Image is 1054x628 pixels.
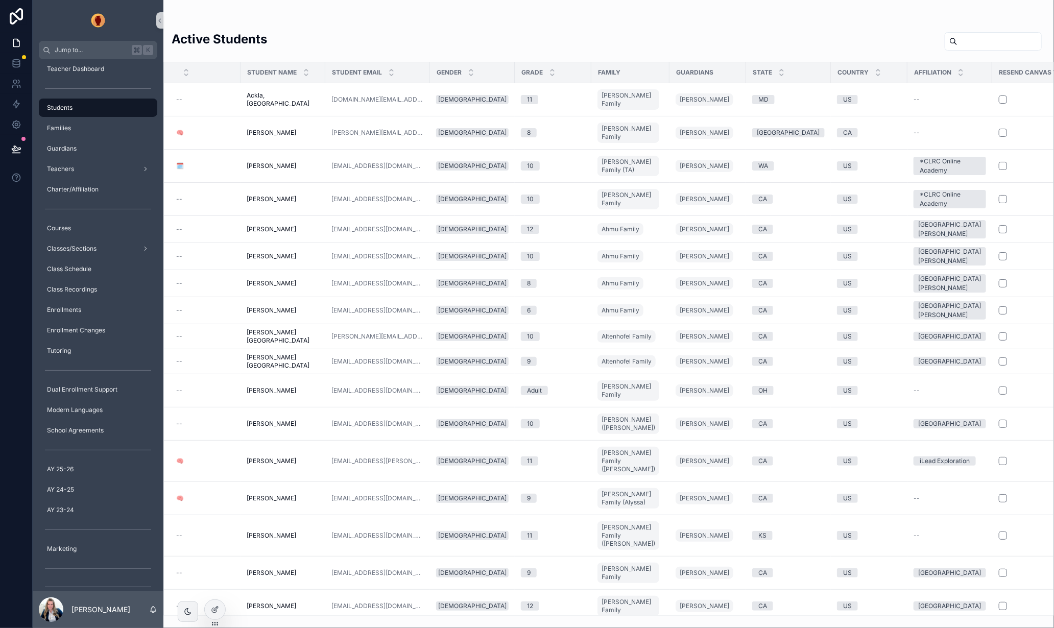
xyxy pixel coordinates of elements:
[597,353,663,370] a: Altenhofel Family
[752,306,825,315] a: CA
[676,248,740,264] a: [PERSON_NAME]
[752,252,825,261] a: CA
[176,279,234,287] a: --
[176,195,182,203] span: --
[521,386,585,395] a: Adult
[331,95,424,104] a: [DOMAIN_NAME][EMAIL_ADDRESS][DOMAIN_NAME]
[39,380,157,399] a: Dual Enrollment Support
[676,160,733,172] a: [PERSON_NAME]
[521,357,585,366] a: 9
[752,161,825,171] a: WA
[176,129,234,137] a: 🧠
[837,195,901,204] a: US
[676,93,733,106] a: [PERSON_NAME]
[527,195,534,204] div: 10
[597,154,663,178] a: [PERSON_NAME] Family (TA)
[602,191,655,207] span: [PERSON_NAME] Family
[914,95,920,104] span: --
[436,357,509,366] a: [DEMOGRAPHIC_DATA]
[680,162,729,170] span: [PERSON_NAME]
[247,328,319,345] span: [PERSON_NAME][GEOGRAPHIC_DATA]
[676,353,740,370] a: [PERSON_NAME]
[914,95,986,104] a: --
[752,332,825,341] a: CA
[47,65,104,73] span: Teacher Dashboard
[602,416,655,432] span: [PERSON_NAME] ([PERSON_NAME])
[602,225,639,233] span: Ahmu Family
[676,302,740,319] a: [PERSON_NAME]
[436,252,509,261] a: [DEMOGRAPHIC_DATA]
[247,420,319,428] a: [PERSON_NAME]
[176,387,182,395] span: --
[914,247,986,265] a: [GEOGRAPHIC_DATA][PERSON_NAME]
[331,195,424,203] a: [EMAIL_ADDRESS][DOMAIN_NAME]
[247,91,319,108] a: Ackla, [GEOGRAPHIC_DATA]
[676,355,733,368] a: [PERSON_NAME]
[837,252,901,261] a: US
[919,301,981,320] div: [GEOGRAPHIC_DATA][PERSON_NAME]
[752,419,825,428] a: CA
[331,279,424,287] a: [EMAIL_ADDRESS][DOMAIN_NAME]
[597,123,659,143] a: [PERSON_NAME] Family
[39,321,157,340] a: Enrollment Changes
[436,386,509,395] a: [DEMOGRAPHIC_DATA]
[247,387,319,395] a: [PERSON_NAME]
[843,419,852,428] div: US
[247,279,296,287] span: [PERSON_NAME]
[837,128,901,137] a: CA
[438,357,507,366] div: [DEMOGRAPHIC_DATA]
[436,128,509,137] a: [DEMOGRAPHIC_DATA]
[914,301,986,320] a: [GEOGRAPHIC_DATA][PERSON_NAME]
[676,304,733,317] a: [PERSON_NAME]
[914,220,986,238] a: [GEOGRAPHIC_DATA][PERSON_NAME]
[521,279,585,288] a: 8
[843,195,852,204] div: US
[914,157,986,175] a: *CLRC Online Academy
[39,99,157,117] a: Students
[39,160,157,178] a: Teachers
[331,225,424,233] a: [EMAIL_ADDRESS][DOMAIN_NAME]
[597,328,663,345] a: Altenhofel Family
[914,129,986,137] a: --
[919,274,981,293] div: [GEOGRAPHIC_DATA][PERSON_NAME]
[676,416,740,432] a: [PERSON_NAME]
[331,129,424,137] a: [PERSON_NAME][EMAIL_ADDRESS][DOMAIN_NAME]
[438,386,507,395] div: [DEMOGRAPHIC_DATA]
[527,225,533,234] div: 12
[521,225,585,234] a: 12
[597,302,663,319] a: Ahmu Family
[680,225,729,233] span: [PERSON_NAME]
[331,387,424,395] a: [EMAIL_ADDRESS][DOMAIN_NAME]
[914,357,986,366] a: [GEOGRAPHIC_DATA]
[602,279,639,287] span: Ahmu Family
[39,260,157,278] a: Class Schedule
[602,91,655,108] span: [PERSON_NAME] Family
[436,279,509,288] a: [DEMOGRAPHIC_DATA]
[527,386,542,395] div: Adult
[176,279,182,287] span: --
[331,306,424,315] a: [EMAIL_ADDRESS][DOMAIN_NAME]
[680,332,729,341] span: [PERSON_NAME]
[843,252,852,261] div: US
[843,225,852,234] div: US
[680,195,729,203] span: [PERSON_NAME]
[837,357,901,366] a: US
[676,193,733,205] a: [PERSON_NAME]
[39,119,157,137] a: Families
[176,195,234,203] a: --
[914,387,986,395] a: --
[837,306,901,315] a: US
[527,161,534,171] div: 10
[758,195,767,204] div: CA
[438,95,507,104] div: [DEMOGRAPHIC_DATA]
[47,224,71,232] span: Courses
[676,250,733,262] a: [PERSON_NAME]
[919,247,981,265] div: [GEOGRAPHIC_DATA][PERSON_NAME]
[247,129,319,137] a: [PERSON_NAME]
[144,46,152,54] span: K
[39,139,157,158] a: Guardians
[247,195,319,203] a: [PERSON_NAME]
[176,225,234,233] a: --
